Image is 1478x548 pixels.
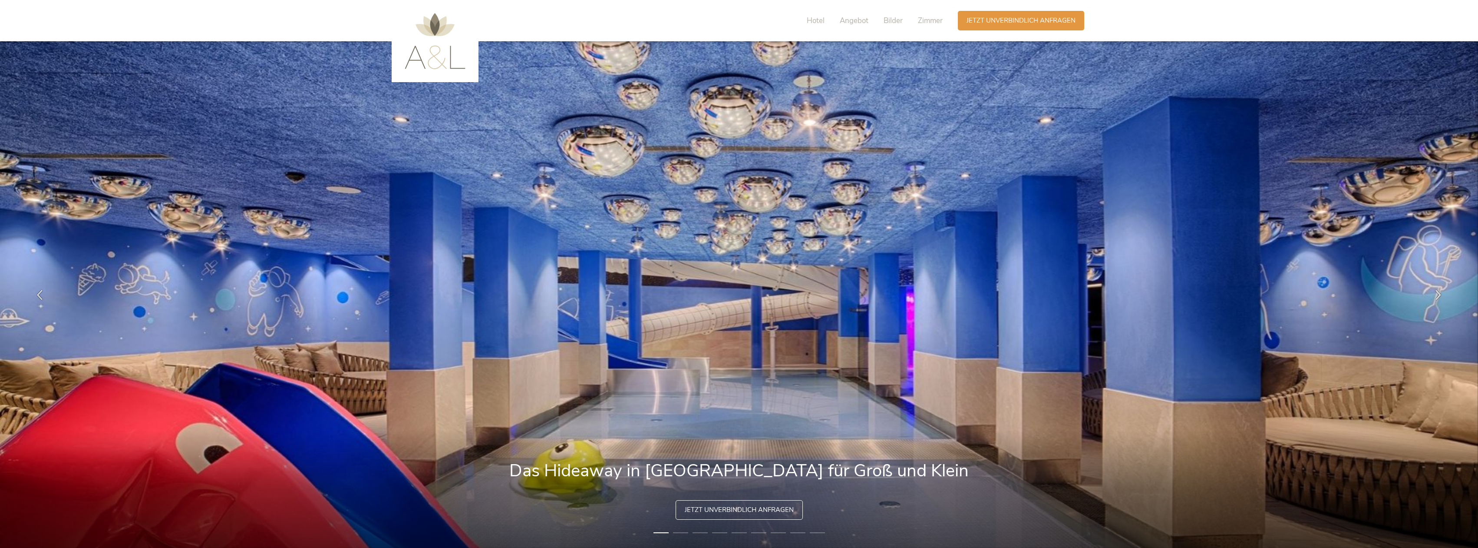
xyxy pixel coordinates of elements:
span: Jetzt unverbindlich anfragen [967,16,1076,25]
span: Zimmer [918,16,943,26]
span: Hotel [807,16,825,26]
img: AMONTI & LUNARIS Wellnessresort [405,13,465,69]
span: Angebot [840,16,868,26]
span: Bilder [884,16,903,26]
span: Jetzt unverbindlich anfragen [685,505,794,515]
